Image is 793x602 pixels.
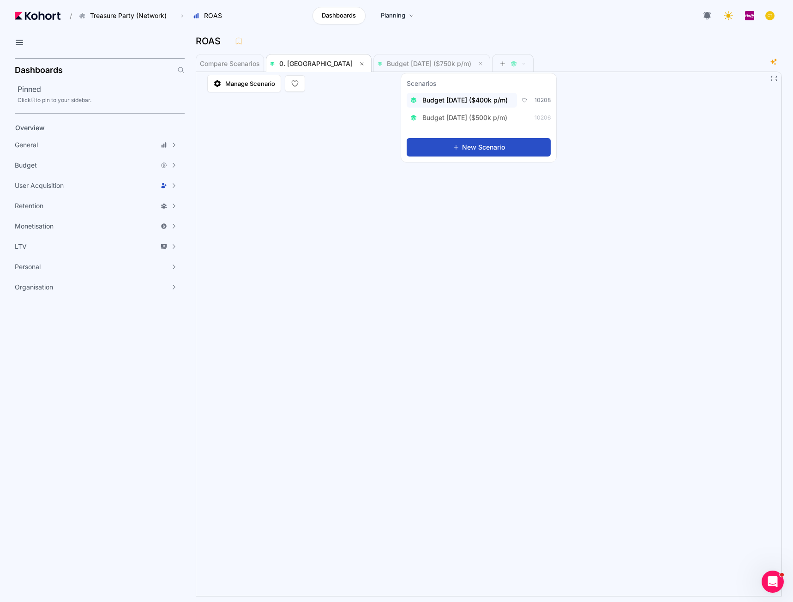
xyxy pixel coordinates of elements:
[200,60,260,67] span: Compare Scenarios
[15,242,27,251] span: LTV
[371,7,424,24] a: Planning
[279,60,353,67] span: 0. [GEOGRAPHIC_DATA]
[15,181,64,190] span: User Acquisition
[762,571,784,593] iframe: Intercom live chat
[407,138,551,157] button: New Scenario
[15,140,38,150] span: General
[422,96,508,105] span: Budget [DATE] ($400k p/m)
[387,60,471,67] span: Budget [DATE] ($750k p/m)
[312,7,366,24] a: Dashboards
[322,11,356,20] span: Dashboards
[407,110,517,125] button: Budget [DATE] ($500k p/m)
[15,262,41,271] span: Personal
[381,11,405,20] span: Planning
[188,8,232,24] button: ROAS
[18,96,185,104] div: Click to pin to your sidebar.
[15,201,43,211] span: Retention
[745,11,754,20] img: logo_PlayQ_20230721100321046856.png
[462,143,505,152] span: New Scenario
[15,222,54,231] span: Monetisation
[204,11,222,20] span: ROAS
[15,124,45,132] span: Overview
[535,114,551,121] span: 10206
[207,75,281,92] a: Manage Scenario
[225,79,275,88] span: Manage Scenario
[179,12,185,19] span: ›
[196,36,226,46] h3: ROAS
[535,96,551,104] span: 10208
[12,121,169,135] a: Overview
[15,12,60,20] img: Kohort logo
[90,11,167,20] span: Treasure Party (Network)
[15,66,63,74] h2: Dashboards
[74,8,176,24] button: Treasure Party (Network)
[15,161,37,170] span: Budget
[407,93,517,108] button: Budget [DATE] ($400k p/m)
[770,75,778,82] button: Fullscreen
[62,11,72,21] span: /
[15,283,53,292] span: Organisation
[407,79,436,90] h3: Scenarios
[422,113,507,122] span: Budget [DATE] ($500k p/m)
[18,84,185,95] h2: Pinned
